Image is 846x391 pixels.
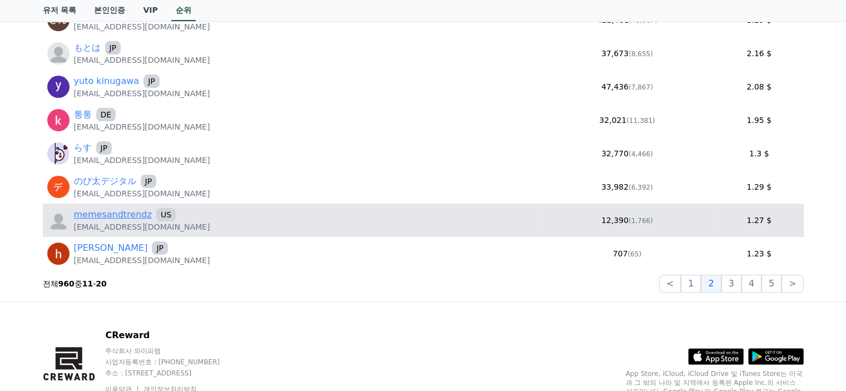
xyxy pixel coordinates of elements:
[681,275,701,293] button: 1
[74,188,210,199] p: [EMAIL_ADDRESS][DOMAIN_NAME]
[3,312,73,340] a: Home
[540,237,715,270] td: 707
[540,70,715,103] td: 47,436
[96,279,106,288] strong: 20
[74,55,210,66] p: [EMAIL_ADDRESS][DOMAIN_NAME]
[761,275,781,293] button: 5
[74,141,92,155] a: らす
[47,42,70,65] img: profile_blank.webp
[629,150,653,158] span: (4,466)
[105,329,300,342] p: CReward
[74,88,210,99] p: [EMAIL_ADDRESS][DOMAIN_NAME]
[626,117,655,125] span: (11,381)
[659,275,681,293] button: <
[74,241,148,255] a: [PERSON_NAME]
[74,108,92,121] a: 통통
[629,17,657,24] span: (43,987)
[715,70,804,103] td: 2.08 $
[540,204,715,237] td: 12,390
[96,108,116,121] span: DE
[165,329,192,338] span: Settings
[74,255,210,266] p: [EMAIL_ADDRESS][DOMAIN_NAME]
[721,275,741,293] button: 3
[540,170,715,204] td: 33,982
[47,176,70,198] img: https://lh3.googleusercontent.com/a/ACg8ocJrmQiGwyPD7V74KRPKiqRAchXtK7wOYqy57w1ry45d5k2ZqA=s96-c
[74,175,136,188] a: のび太デジタル
[47,142,70,165] img: https://lh3.googleusercontent.com/a/ACg8ocJUzeoU9rWvHoqK4UiI_9YJe5WuOtnv_yt4K8lURtw0pboD-dY=s96-c
[156,208,176,221] span: US
[47,209,70,231] img: profile_blank.webp
[74,221,210,232] p: [EMAIL_ADDRESS][DOMAIN_NAME]
[144,75,160,88] span: JP
[781,275,803,293] button: >
[715,137,804,170] td: 1.3 $
[741,275,761,293] button: 4
[96,141,112,155] span: JP
[74,75,140,88] a: yuto kinugawa
[105,369,300,378] p: 주소 : [STREET_ADDRESS]
[152,241,168,255] span: JP
[28,329,48,338] span: Home
[74,155,210,166] p: [EMAIL_ADDRESS][DOMAIN_NAME]
[74,41,101,55] a: もとは
[629,217,653,225] span: (1,766)
[715,37,804,70] td: 2.16 $
[58,279,75,288] strong: 960
[715,237,804,270] td: 1.23 $
[47,76,70,98] img: https://lh3.googleusercontent.com/a/ACg8ocKLRoROBHiwEkApVtST8NB5ikJ-xpUODUrMCBKq5Z3Y3KOUWQ=s96-c
[74,21,210,32] p: [EMAIL_ADDRESS][DOMAIN_NAME]
[144,312,214,340] a: Settings
[540,137,715,170] td: 32,770
[73,312,144,340] a: Messages
[701,275,721,293] button: 2
[715,204,804,237] td: 1.27 $
[74,208,152,221] a: memesandtrendz
[141,175,157,188] span: JP
[715,170,804,204] td: 1.29 $
[43,278,107,289] p: 전체 중 -
[629,83,653,91] span: (7,867)
[74,121,210,132] p: [EMAIL_ADDRESS][DOMAIN_NAME]
[627,250,641,258] span: (65)
[47,109,70,131] img: https://lh3.googleusercontent.com/a/ACg8ocIBnWwqV0eXG_KuFoolGCfr3AxDWXc-3Vl4NaZtHcYys-323Q=s96-c
[47,242,70,265] img: https://lh3.googleusercontent.com/a/ACg8ocLKAvqLL6oSDr078_KfJflhpVT1zBHHvv3gIFCTJLfmnQRYgQ=s96-c
[715,103,804,137] td: 1.95 $
[105,358,300,367] p: 사업자등록번호 : [PHONE_NUMBER]
[105,347,300,355] p: 주식회사 와이피랩
[540,103,715,137] td: 32,021
[629,50,653,58] span: (8,655)
[629,184,653,191] span: (6,392)
[540,37,715,70] td: 37,673
[82,279,93,288] strong: 11
[105,41,121,55] span: JP
[92,329,125,338] span: Messages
